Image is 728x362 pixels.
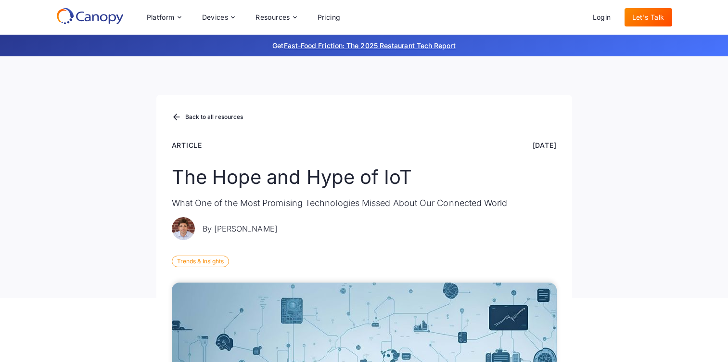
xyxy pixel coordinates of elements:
[185,114,243,120] div: Back to all resources
[172,196,557,209] p: What One of the Most Promising Technologies Missed About Our Connected World
[172,166,557,189] h1: The Hope and Hype of IoT
[147,14,175,21] div: Platform
[172,256,229,267] div: Trends & Insights
[310,8,348,26] a: Pricing
[585,8,619,26] a: Login
[284,41,456,50] a: Fast-Food Friction: The 2025 Restaurant Tech Report
[533,140,557,150] div: [DATE]
[139,8,189,27] div: Platform
[194,8,243,27] div: Devices
[203,223,278,234] p: By [PERSON_NAME]
[202,14,229,21] div: Devices
[172,111,243,124] a: Back to all resources
[172,140,203,150] div: Article
[625,8,672,26] a: Let's Talk
[255,14,290,21] div: Resources
[128,40,600,51] p: Get
[248,8,304,27] div: Resources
